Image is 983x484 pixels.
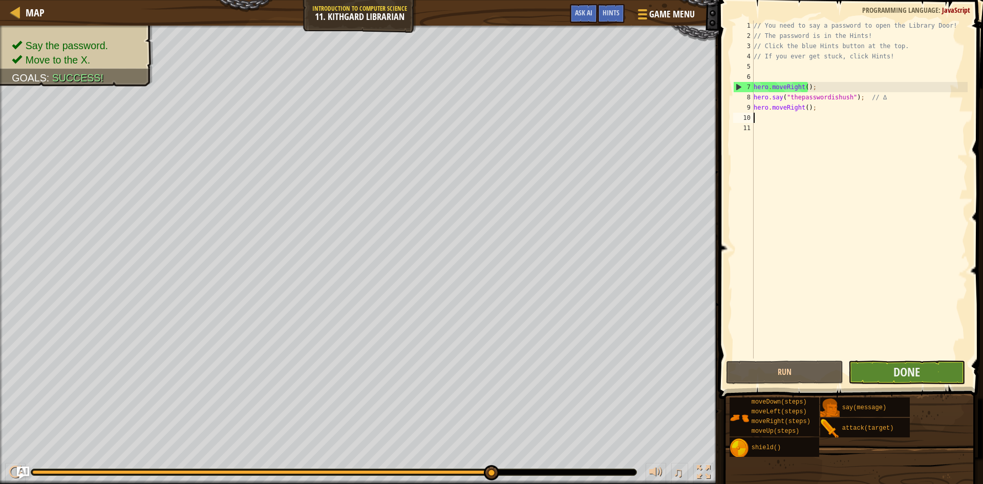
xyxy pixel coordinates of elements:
[734,82,754,92] div: 7
[17,467,29,479] button: Ask AI
[752,428,800,435] span: moveUp(steps)
[733,41,754,51] div: 3
[752,418,810,425] span: moveRight(steps)
[603,8,619,17] span: Hints
[730,438,749,458] img: portrait.png
[12,53,142,67] li: Move to the X.
[26,40,108,51] span: Say the password.
[733,51,754,61] div: 4
[733,72,754,82] div: 6
[842,425,894,432] span: attack(target)
[893,364,920,380] span: Done
[733,113,754,123] div: 10
[26,6,45,19] span: Map
[646,463,666,484] button: Adjust volume
[733,31,754,41] div: 2
[733,61,754,72] div: 5
[570,4,597,23] button: Ask AI
[726,361,843,384] button: Run
[733,123,754,133] div: 11
[848,361,966,384] button: Done
[938,5,942,15] span: :
[630,4,701,28] button: Game Menu
[820,398,840,418] img: portrait.png
[942,5,970,15] span: JavaScript
[730,408,749,428] img: portrait.png
[752,444,781,451] span: shield()
[752,398,807,406] span: moveDown(steps)
[693,463,714,484] button: Toggle fullscreen
[47,72,52,83] span: :
[575,8,592,17] span: Ask AI
[52,72,103,83] span: Success!
[752,408,807,415] span: moveLeft(steps)
[12,72,47,83] span: Goals
[862,5,938,15] span: Programming language
[671,463,689,484] button: ♫
[842,404,886,411] span: say(message)
[820,419,840,438] img: portrait.png
[733,92,754,102] div: 8
[733,20,754,31] div: 1
[673,465,683,480] span: ♫
[26,54,90,66] span: Move to the X.
[12,38,142,53] li: Say the password.
[733,102,754,113] div: 9
[20,6,45,19] a: Map
[649,8,695,21] span: Game Menu
[5,463,26,484] button: Ctrl + P: Play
